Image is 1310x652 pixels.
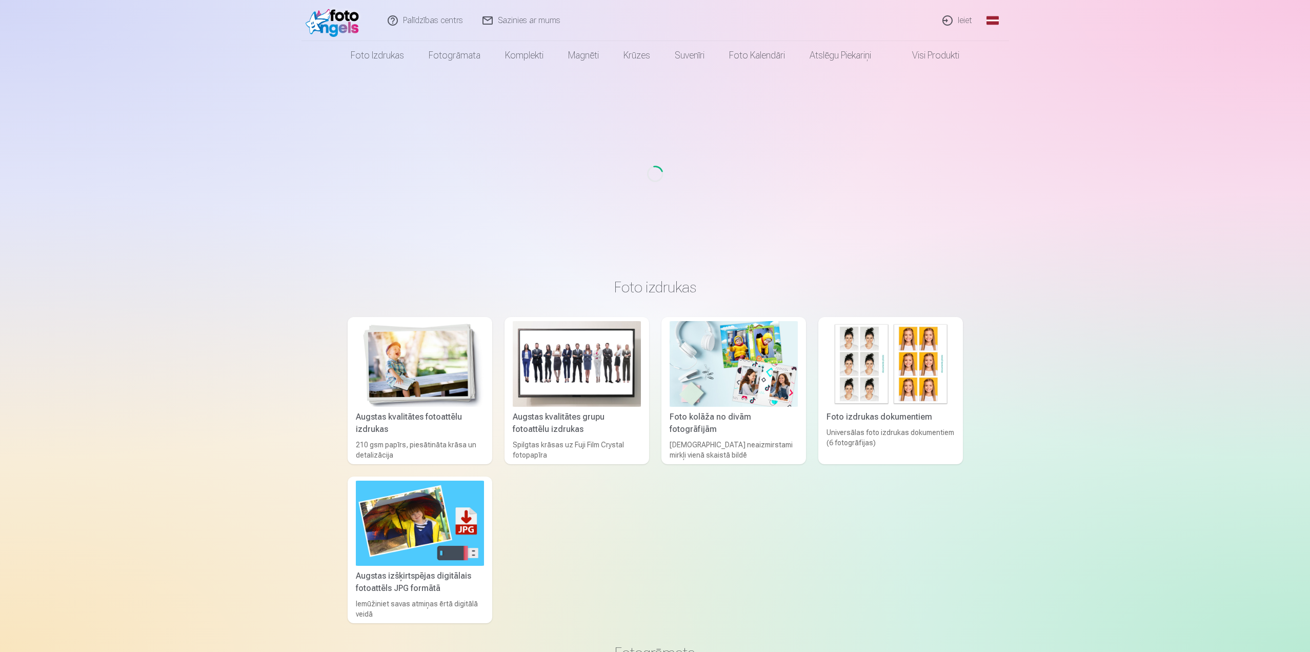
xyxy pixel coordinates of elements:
div: Iemūžiniet savas atmiņas ērtā digitālā veidā [352,599,488,619]
img: Foto kolāža no divām fotogrāfijām [670,321,798,407]
a: Foto izdrukas [338,41,416,70]
a: Augstas kvalitātes grupu fotoattēlu izdrukasAugstas kvalitātes grupu fotoattēlu izdrukasSpilgtas ... [505,317,649,464]
a: Magnēti [556,41,611,70]
h3: Foto izdrukas [356,278,955,297]
a: Suvenīri [662,41,717,70]
div: Foto izdrukas dokumentiem [822,411,959,423]
img: Foto izdrukas dokumentiem [827,321,955,407]
a: Visi produkti [883,41,972,70]
div: Universālas foto izdrukas dokumentiem (6 fotogrāfijas) [822,427,959,460]
a: Fotogrāmata [416,41,493,70]
a: Foto izdrukas dokumentiemFoto izdrukas dokumentiemUniversālas foto izdrukas dokumentiem (6 fotogr... [818,317,963,464]
div: Foto kolāža no divām fotogrāfijām [666,411,802,436]
div: Augstas izšķirtspējas digitālais fotoattēls JPG formātā [352,570,488,595]
div: Augstas kvalitātes grupu fotoattēlu izdrukas [509,411,645,436]
img: Augstas kvalitātes fotoattēlu izdrukas [356,321,484,407]
img: /fa1 [306,4,365,37]
a: Komplekti [493,41,556,70]
div: Spilgtas krāsas uz Fuji Film Crystal fotopapīra [509,440,645,460]
div: [DEMOGRAPHIC_DATA] neaizmirstami mirkļi vienā skaistā bildē [666,440,802,460]
a: Foto kolāža no divām fotogrāfijāmFoto kolāža no divām fotogrāfijām[DEMOGRAPHIC_DATA] neaizmirstam... [661,317,806,464]
a: Augstas izšķirtspējas digitālais fotoattēls JPG formātāAugstas izšķirtspējas digitālais fotoattēl... [348,477,492,624]
a: Augstas kvalitātes fotoattēlu izdrukasAugstas kvalitātes fotoattēlu izdrukas210 gsm papīrs, piesā... [348,317,492,464]
a: Atslēgu piekariņi [797,41,883,70]
img: Augstas izšķirtspējas digitālais fotoattēls JPG formātā [356,481,484,566]
div: 210 gsm papīrs, piesātināta krāsa un detalizācija [352,440,488,460]
a: Foto kalendāri [717,41,797,70]
a: Krūzes [611,41,662,70]
img: Augstas kvalitātes grupu fotoattēlu izdrukas [513,321,641,407]
div: Augstas kvalitātes fotoattēlu izdrukas [352,411,488,436]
